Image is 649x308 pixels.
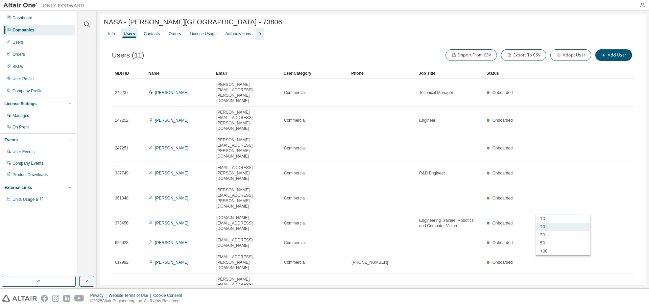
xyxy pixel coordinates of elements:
[155,260,189,265] a: [PERSON_NAME]
[108,31,115,37] div: Info
[492,171,513,175] span: Onboarded
[115,118,128,123] span: 247252
[492,240,513,245] span: Onboarded
[13,149,34,155] div: User Events
[216,137,278,159] span: [PERSON_NAME][EMAIL_ADDRESS][PERSON_NAME][DOMAIN_NAME]
[284,90,306,95] span: Commercial
[112,51,144,59] span: Users (11)
[169,31,181,37] div: Orders
[104,18,282,26] span: NASA - [PERSON_NAME][GEOGRAPHIC_DATA] - 73806
[144,31,160,37] div: Contacts
[216,237,278,248] span: [EMAIL_ADDRESS][DOMAIN_NAME]
[216,277,278,298] span: [PERSON_NAME][EMAIL_ADDRESS][PERSON_NAME][DOMAIN_NAME]
[419,118,435,123] span: Engineer
[536,239,590,247] div: 50
[501,49,546,61] button: Export To CSV
[492,260,513,265] span: Onboarded
[115,260,128,265] span: 617982
[492,118,513,123] span: Onboarded
[225,31,251,37] div: Authorizations
[115,285,128,290] span: 361266
[115,145,128,151] span: 247251
[216,82,278,103] span: [PERSON_NAME][EMAIL_ADDRESS][PERSON_NAME][DOMAIN_NAME]
[13,113,29,118] div: Managed
[492,90,513,95] span: Onboarded
[41,295,48,302] img: facebook.svg
[492,146,513,150] span: Onboarded
[74,295,84,302] img: youtube.svg
[115,170,128,176] span: 337749
[216,165,278,181] span: [EMAIL_ADDRESS][PERSON_NAME][DOMAIN_NAME]
[109,293,153,298] div: Website Terms of Use
[284,240,306,245] span: Commercial
[284,285,306,290] span: Commercial
[536,215,590,223] div: 10
[153,293,186,298] div: Cookie Consent
[115,68,143,79] div: MDH ID
[216,110,278,131] span: [PERSON_NAME][EMAIL_ADDRESS][PERSON_NAME][DOMAIN_NAME]
[115,240,128,245] span: 626028
[190,31,216,37] div: License Usage
[3,2,88,9] img: Altair One
[216,215,278,231] span: [DOMAIN_NAME][EMAIL_ADDRESS][DOMAIN_NAME]
[13,124,29,130] div: On Prem
[486,68,593,79] div: Status
[419,170,445,176] span: R&D Engineer
[13,76,34,81] div: User Profile
[4,185,32,190] div: External Links
[155,118,189,123] a: [PERSON_NAME]
[90,293,109,298] div: Privacy
[550,49,591,61] button: Adopt User
[13,52,25,57] div: Orders
[155,240,189,245] a: [PERSON_NAME]
[115,195,128,201] span: 361348
[216,68,278,79] div: Email
[536,247,590,255] div: 100
[352,260,388,265] span: [PHONE_NUMBER]
[284,260,306,265] span: Commercial
[13,172,48,177] div: Product Downloads
[52,295,59,302] img: instagram.svg
[492,196,513,200] span: Onboarded
[419,218,481,229] span: Engineering Trainee, Robotics and Computer Vision
[2,295,37,302] img: altair_logo.svg
[284,68,346,79] div: User Category
[115,220,128,226] span: 373456
[351,68,413,79] div: Phone
[155,221,189,226] a: [PERSON_NAME]
[419,90,453,95] span: Technical Manager
[595,49,632,61] button: Add User
[155,90,189,95] a: [PERSON_NAME]
[284,145,306,151] span: Commercial
[4,137,18,143] div: Events
[115,90,128,95] span: 246237
[13,15,32,21] div: Dashboard
[13,161,43,166] div: Company Events
[216,187,278,209] span: [PERSON_NAME][EMAIL_ADDRESS][PERSON_NAME][DOMAIN_NAME]
[124,31,135,37] div: Users
[13,197,44,202] span: Units Usage BI
[536,223,590,231] div: 20
[536,231,590,239] div: 30
[90,298,186,304] p: © 2025 Altair Engineering, Inc. All Rights Reserved.
[284,170,306,176] span: Commercial
[284,195,306,201] span: Commercial
[492,221,513,226] span: Onboarded
[13,40,23,45] div: Users
[4,101,37,106] div: License Settings
[446,49,497,61] button: Import From CSV
[155,196,189,200] a: [PERSON_NAME]
[63,295,70,302] img: linkedin.svg
[13,88,43,94] div: Company Profile
[216,254,278,270] span: [EMAIL_ADDRESS][PERSON_NAME][DOMAIN_NAME]
[284,220,306,226] span: Commercial
[155,171,189,175] a: [PERSON_NAME]
[155,146,189,150] a: [PERSON_NAME]
[13,64,23,69] div: SKUs
[148,68,211,79] div: Name
[13,27,34,33] div: Companies
[419,68,481,79] div: Job Title
[284,118,306,123] span: Commercial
